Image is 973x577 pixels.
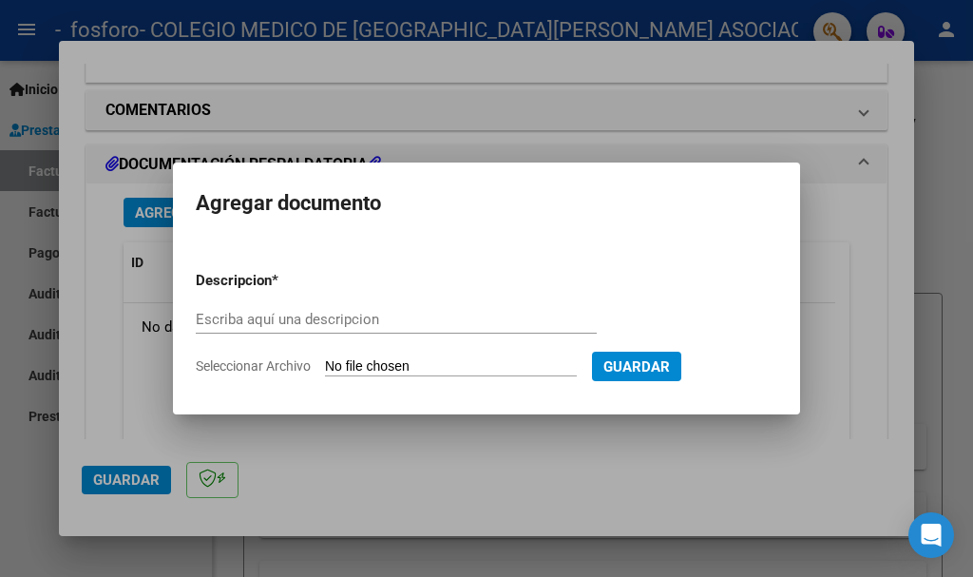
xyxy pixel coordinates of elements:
[603,358,670,375] span: Guardar
[196,358,311,374] span: Seleccionar Archivo
[196,270,371,292] p: Descripcion
[196,185,777,221] h2: Agregar documento
[908,512,954,558] div: Open Intercom Messenger
[592,352,681,381] button: Guardar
